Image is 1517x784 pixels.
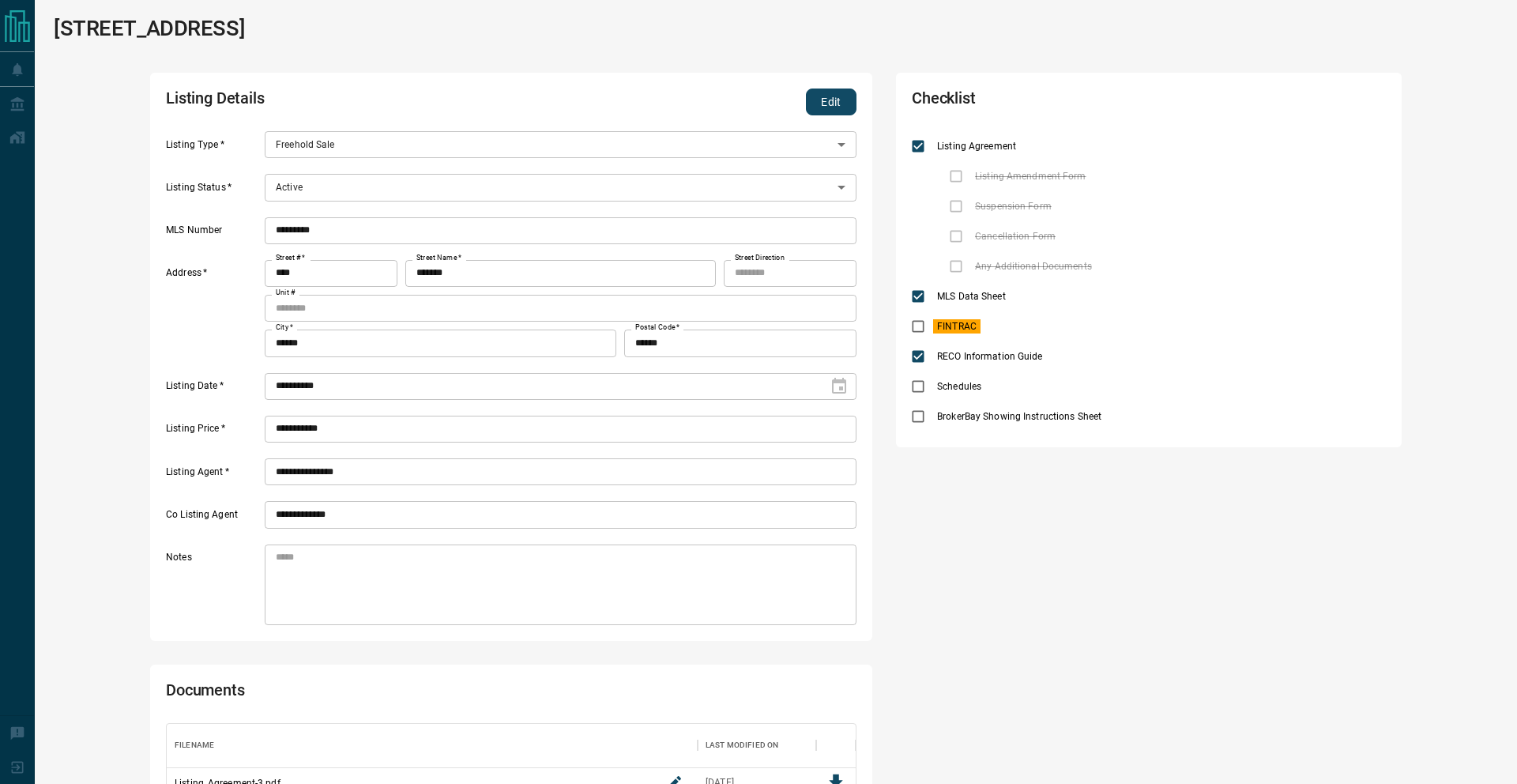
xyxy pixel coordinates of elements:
[167,723,698,767] div: Filename
[971,199,1056,213] span: Suspension Form
[166,89,580,115] h2: Listing Details
[698,723,816,767] div: Last Modified On
[933,139,1020,153] span: Listing Agreement
[933,409,1105,424] span: BrokerBay Showing Instructions Sheet
[933,319,981,334] span: FINTRAC
[635,322,679,333] label: Postal Code
[166,224,261,244] label: MLS Number
[166,379,261,400] label: Listing Date
[265,131,856,158] div: Freehold Sale
[276,322,293,333] label: City
[175,723,214,767] div: Filename
[912,89,1196,115] h2: Checklist
[265,174,856,201] div: Active
[933,379,985,394] span: Schedules
[166,422,261,443] label: Listing Price
[706,723,778,767] div: Last Modified On
[933,289,1010,303] span: MLS Data Sheet
[166,465,261,486] label: Listing Agent
[166,508,261,529] label: Co Listing Agent
[933,349,1046,364] span: RECO Information Guide
[971,169,1090,183] span: Listing Amendment Form
[806,89,856,115] button: Edit
[276,253,305,263] label: Street #
[735,253,785,263] label: Street Direction
[166,551,261,625] label: Notes
[971,229,1060,243] span: Cancellation Form
[166,181,261,202] label: Listing Status
[166,266,261,356] label: Address
[166,680,580,707] h2: Documents
[416,253,461,263] label: Street Name
[54,16,245,41] h1: [STREET_ADDRESS]
[971,259,1096,273] span: Any Additional Documents
[276,288,295,298] label: Unit #
[166,138,261,159] label: Listing Type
